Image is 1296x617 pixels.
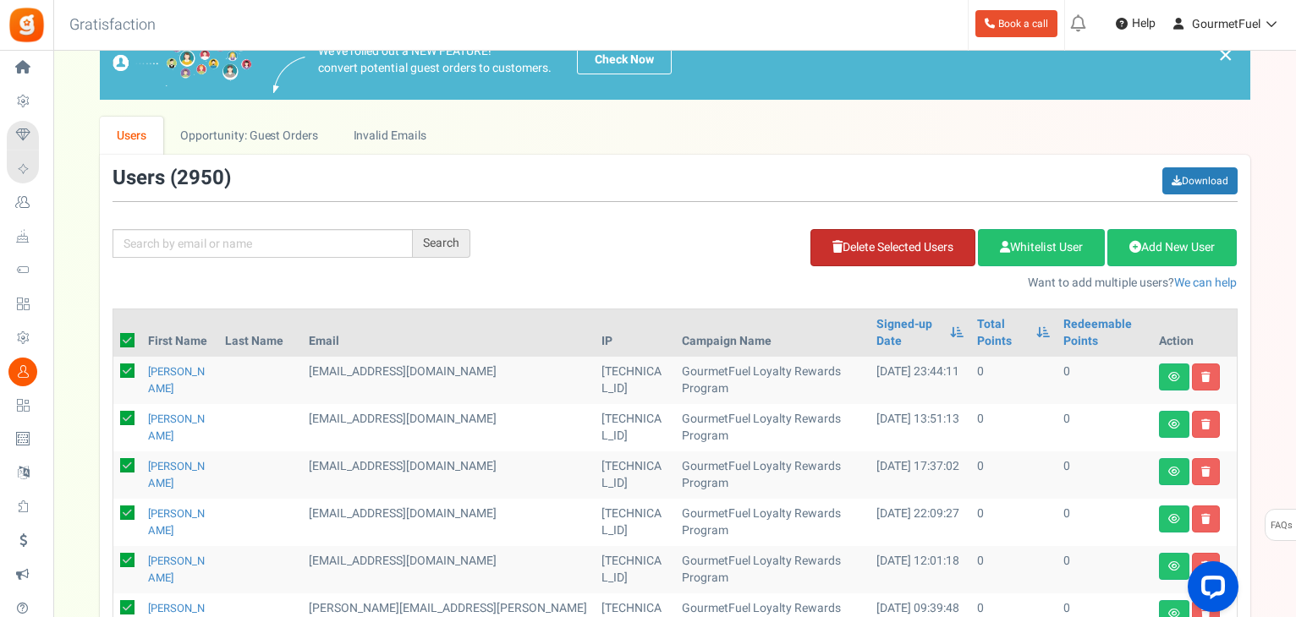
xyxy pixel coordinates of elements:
td: [DATE] 23:44:11 [870,357,969,404]
a: Opportunity: Guest Orders [163,117,335,155]
td: GourmetFuel Loyalty Rewards Program [675,546,870,593]
img: Gratisfaction [8,6,46,44]
a: [PERSON_NAME] [148,363,205,396]
td: [DATE] 12:01:18 [870,546,969,593]
td: GourmetFuel Loyalty Rewards Program [675,404,870,451]
p: We've rolled out a NEW FEATURE! convert potential guest orders to customers. [318,43,552,77]
i: View details [1168,561,1180,571]
input: Search by email or name [113,229,413,258]
a: Redeemable Points [1063,316,1145,350]
i: Delete user [1201,467,1211,477]
td: 0 [1057,451,1152,499]
a: Check Now [577,45,672,74]
td: [EMAIL_ADDRESS][DOMAIN_NAME] [302,451,595,499]
td: [TECHNICAL_ID] [595,404,675,451]
td: 0 [1057,546,1152,593]
span: GourmetFuel [1192,15,1260,33]
td: 0 [970,404,1057,451]
td: 0 [970,499,1057,546]
td: [EMAIL_ADDRESS][DOMAIN_NAME] [302,404,595,451]
td: [EMAIL_ADDRESS][DOMAIN_NAME] [302,546,595,593]
td: [EMAIL_ADDRESS][DOMAIN_NAME] [302,357,595,404]
td: [TECHNICAL_ID] [595,451,675,499]
a: [PERSON_NAME] [148,505,205,538]
a: Help [1109,10,1162,37]
td: 0 [970,546,1057,593]
td: [EMAIL_ADDRESS][DOMAIN_NAME] [302,499,595,546]
i: Delete user [1201,514,1211,524]
td: 0 [1057,357,1152,404]
span: FAQs [1270,510,1293,542]
a: Download [1162,167,1238,194]
i: View details [1168,419,1180,429]
td: [TECHNICAL_ID] [595,546,675,593]
th: Email [302,309,595,357]
span: Help [1128,15,1156,32]
a: Book a call [975,10,1057,37]
th: First Name [141,309,219,357]
a: We can help [1174,274,1237,292]
h3: Gratisfaction [51,8,174,42]
td: GourmetFuel Loyalty Rewards Program [675,451,870,499]
h3: Users ( ) [113,167,231,189]
td: 0 [1057,404,1152,451]
i: Delete user [1201,419,1211,429]
th: IP [595,309,675,357]
a: [PERSON_NAME] [148,411,205,444]
td: GourmetFuel Loyalty Rewards Program [675,357,870,404]
a: Invalid Emails [336,117,443,155]
a: Users [100,117,164,155]
th: Action [1152,309,1237,357]
td: [DATE] 17:37:02 [870,451,969,499]
p: Want to add multiple users? [496,275,1238,292]
i: View details [1168,372,1180,382]
td: GourmetFuel Loyalty Rewards Program [675,499,870,546]
a: [PERSON_NAME] [148,553,205,586]
a: Signed-up Date [876,316,941,350]
a: Total Points [977,316,1028,350]
span: 2950 [177,163,224,193]
th: Campaign Name [675,309,870,357]
i: Delete user [1201,372,1211,382]
td: [TECHNICAL_ID] [595,357,675,404]
td: [DATE] 22:09:27 [870,499,969,546]
a: × [1218,45,1233,65]
img: images [113,32,252,87]
a: Add New User [1107,229,1237,266]
a: [PERSON_NAME] [148,458,205,491]
td: [TECHNICAL_ID] [595,499,675,546]
a: Delete Selected Users [810,229,975,266]
td: 0 [970,451,1057,499]
div: Search [413,229,470,258]
td: 0 [970,357,1057,404]
img: images [273,57,305,93]
a: Whitelist User [978,229,1105,266]
th: Last Name [218,309,302,357]
td: [DATE] 13:51:13 [870,404,969,451]
td: 0 [1057,499,1152,546]
i: View details [1168,514,1180,524]
i: View details [1168,467,1180,477]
